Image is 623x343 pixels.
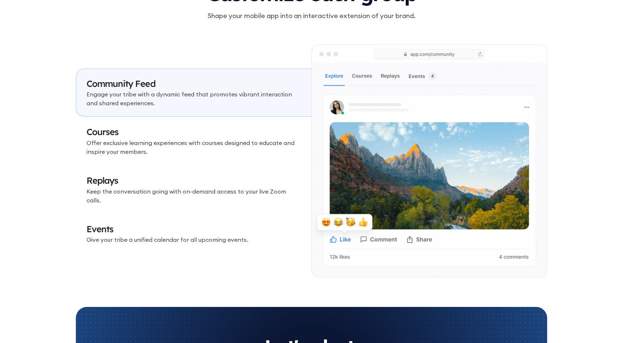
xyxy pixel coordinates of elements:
img: An illustration of Community Feed [312,45,547,277]
p: Keep the conversation going with on-demand access to your live Zoom calls. [87,187,301,205]
p: Shape your mobile app into an interactive extension of your brand. [76,11,547,21]
h3: Events [87,223,301,236]
p: Engage your tribe with a dynamic feed that promotes vibrant interaction and shared experiences. [87,90,301,107]
h3: Courses [87,126,301,138]
p: Offer exclusive learning experiences with courses designed to educate and inspire your members. [87,138,301,156]
p: Give your tribe a unified calendar for all upcoming events. [87,235,301,244]
h3: Community Feed [87,78,301,90]
h3: Replays [87,174,301,187]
